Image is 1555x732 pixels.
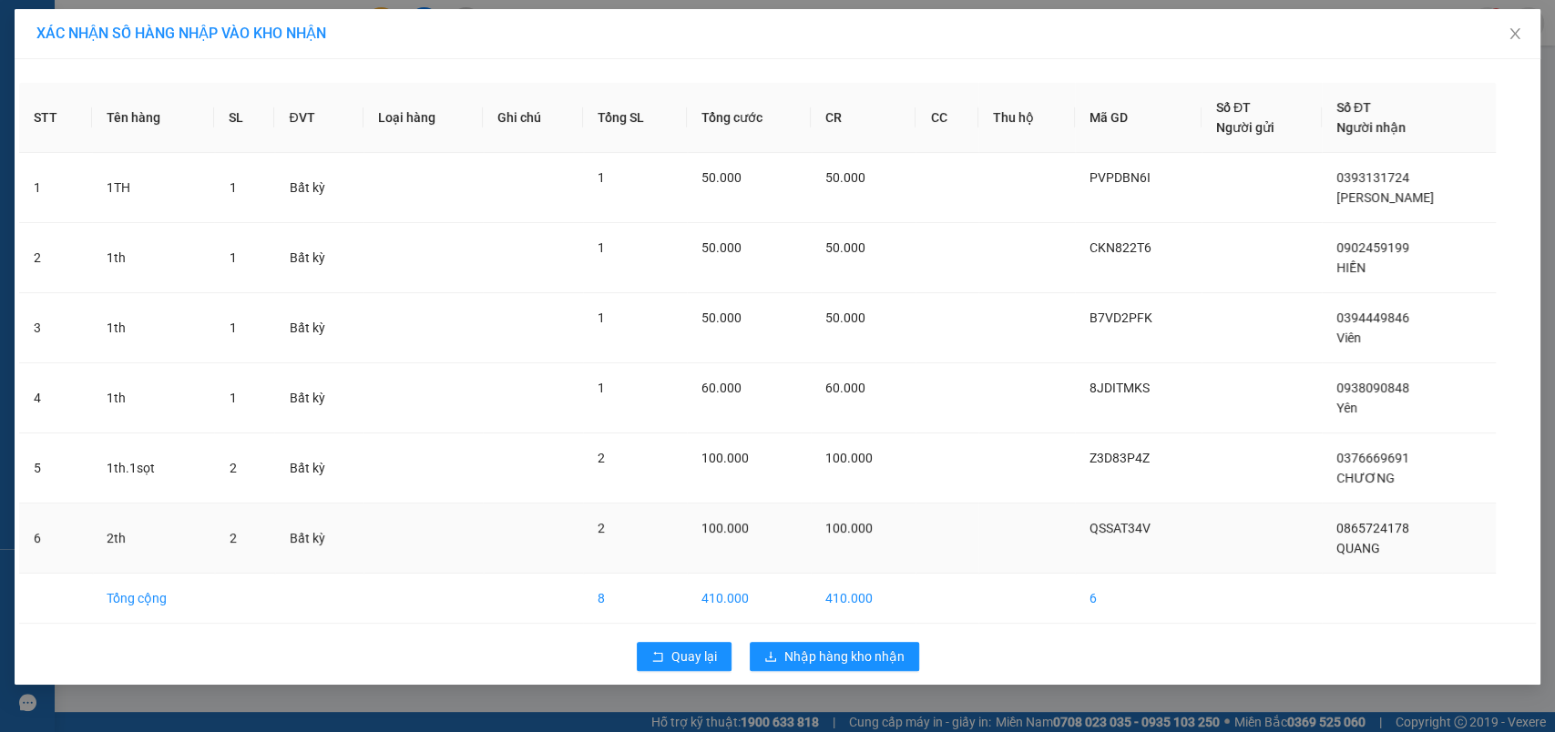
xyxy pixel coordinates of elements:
span: 0938090848 [1336,381,1409,395]
th: ĐVT [274,83,363,153]
span: 2 [598,521,605,535]
span: Z3D83P4Z [1090,451,1150,465]
span: Người gửi [1216,120,1274,135]
td: 5 [19,433,92,503]
span: CHƯƠNG [1336,471,1395,485]
span: HIỀN [1336,260,1366,275]
td: 6 [1075,574,1202,624]
td: Bất kỳ [274,223,363,293]
th: SL [214,83,274,153]
td: 410.000 [811,574,916,624]
span: QUANG [1336,541,1380,555]
td: 1th.1sọt [92,433,215,503]
span: 1 [598,381,605,395]
td: Tổng cộng [92,574,215,624]
th: Tổng SL [583,83,687,153]
td: 1th [92,293,215,363]
td: Bất kỳ [274,503,363,574]
span: Viên [1336,330,1361,345]
span: 50.000 [825,310,865,325]
span: 2 [229,461,236,475]
span: 0394449846 [1336,310,1409,325]
span: 50.000 [825,240,865,255]
td: Bất kỳ [274,153,363,223]
td: 1 [19,153,92,223]
span: 100.000 [825,451,873,465]
span: PVPDBN6I [1090,170,1151,185]
th: Tổng cước [687,83,811,153]
span: 1 [598,170,605,185]
span: Số ĐT [1216,100,1251,115]
span: B7VD2PFK [1090,310,1152,325]
span: 1 [229,391,236,405]
span: download [764,650,777,665]
span: Quay lại [671,646,717,666]
td: 1th [92,363,215,433]
td: 8 [583,574,687,624]
span: 50.000 [825,170,865,185]
span: Người nhận [1336,120,1406,135]
th: CC [916,83,978,153]
th: Ghi chú [483,83,583,153]
span: rollback [651,650,664,665]
td: 6 [19,503,92,574]
span: XÁC NHẬN SỐ HÀNG NHẬP VÀO KHO NHẬN [36,25,326,42]
span: 100.000 [701,521,749,535]
td: 2 [19,223,92,293]
button: downloadNhập hàng kho nhận [750,642,919,671]
td: 2th [92,503,215,574]
span: 0393131724 [1336,170,1409,185]
span: 60.000 [701,381,742,395]
span: 100.000 [825,521,873,535]
th: CR [811,83,916,153]
span: 0376669691 [1336,451,1409,465]
th: STT [19,83,92,153]
button: Close [1489,9,1540,60]
span: 50.000 [701,240,742,255]
td: 410.000 [687,574,811,624]
span: 8JDITMKS [1090,381,1150,395]
span: Số ĐT [1336,100,1371,115]
th: Mã GD [1075,83,1202,153]
td: Bất kỳ [274,363,363,433]
span: 0902459199 [1336,240,1409,255]
span: 1 [598,310,605,325]
span: 1 [598,240,605,255]
span: 1 [229,320,236,335]
td: 3 [19,293,92,363]
td: 1th [92,223,215,293]
button: rollbackQuay lại [637,642,731,671]
td: 1TH [92,153,215,223]
span: CKN822T6 [1090,240,1151,255]
span: Yên [1336,401,1357,415]
td: 4 [19,363,92,433]
span: 2 [598,451,605,465]
span: 50.000 [701,170,742,185]
span: [PERSON_NAME] [1336,190,1434,205]
span: close [1508,26,1522,41]
th: Loại hàng [363,83,483,153]
span: Nhập hàng kho nhận [784,646,905,666]
span: 100.000 [701,451,749,465]
span: 2 [229,531,236,545]
span: 1 [229,180,236,195]
span: 1 [229,250,236,265]
span: 50.000 [701,310,742,325]
td: Bất kỳ [274,293,363,363]
td: Bất kỳ [274,433,363,503]
th: Thu hộ [978,83,1075,153]
span: QSSAT34V [1090,521,1151,535]
th: Tên hàng [92,83,215,153]
span: 60.000 [825,381,865,395]
span: 0865724178 [1336,521,1409,535]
